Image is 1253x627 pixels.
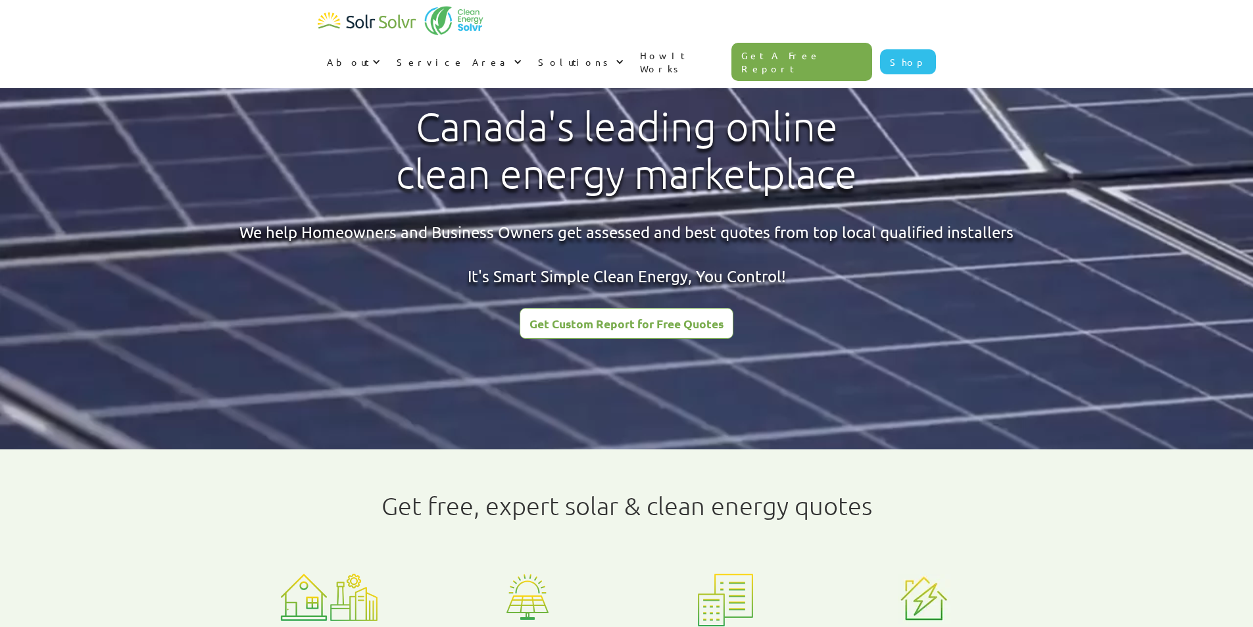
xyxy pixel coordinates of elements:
[397,55,510,68] div: Service Area
[385,103,868,198] h1: Canada's leading online clean energy marketplace
[318,42,387,82] div: About
[538,55,612,68] div: Solutions
[239,221,1014,288] div: We help Homeowners and Business Owners get assessed and best quotes from top local qualified inst...
[381,491,872,520] h1: Get free, expert solar & clean energy quotes
[631,36,732,88] a: How It Works
[387,42,529,82] div: Service Area
[529,42,631,82] div: Solutions
[520,308,733,339] a: Get Custom Report for Free Quotes
[529,318,724,330] div: Get Custom Report for Free Quotes
[327,55,369,68] div: About
[880,49,936,74] a: Shop
[731,43,872,81] a: Get A Free Report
